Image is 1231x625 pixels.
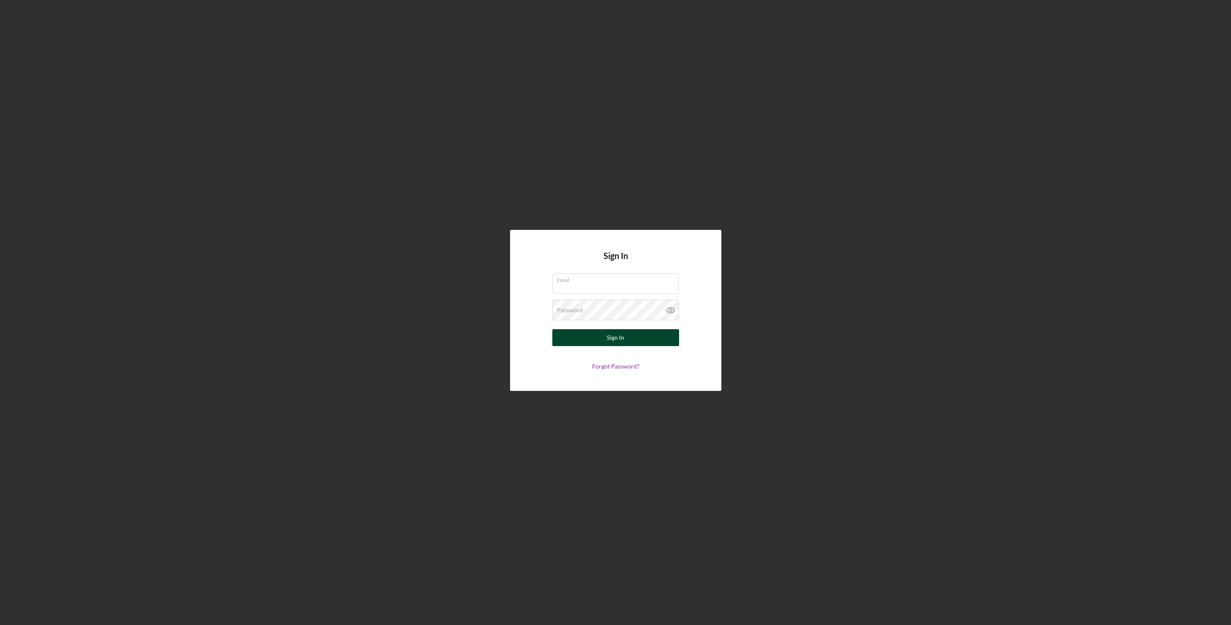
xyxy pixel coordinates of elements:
[603,251,628,273] h4: Sign In
[557,274,679,283] label: Email
[552,329,679,346] button: Sign In
[607,329,624,346] div: Sign In
[592,363,639,370] a: Forgot Password?
[557,307,583,314] label: Password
